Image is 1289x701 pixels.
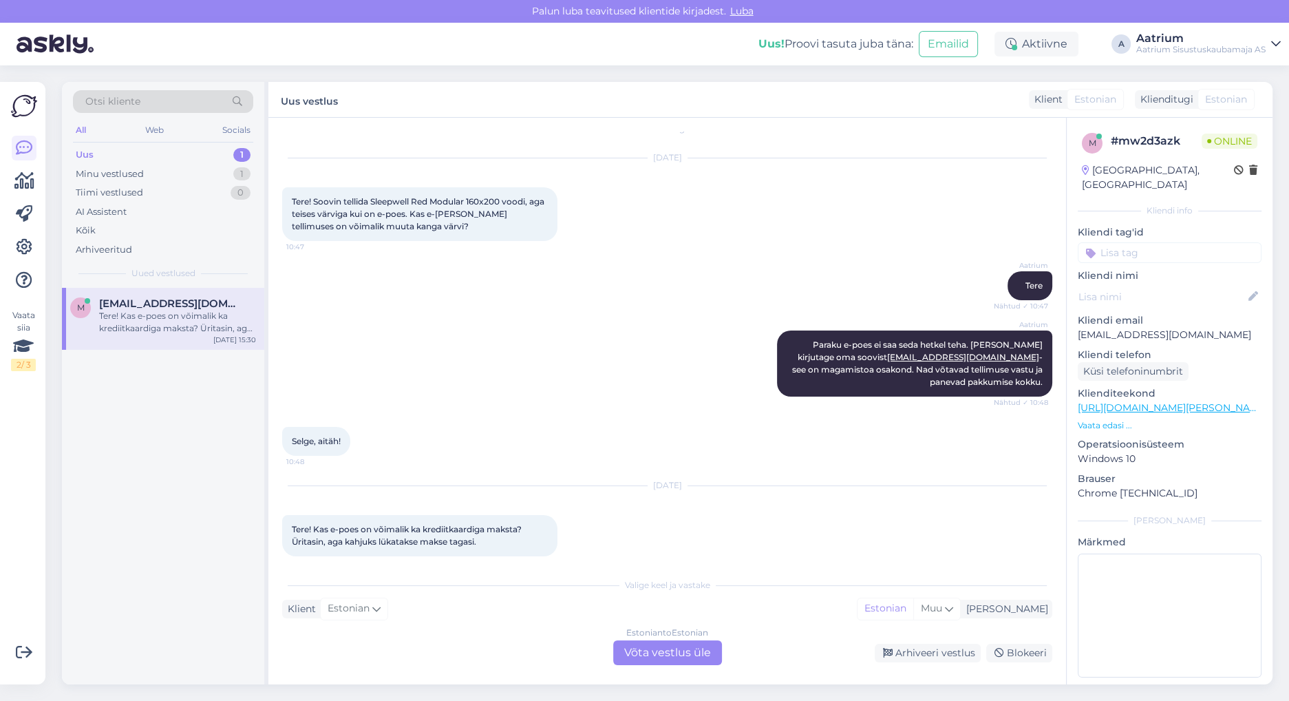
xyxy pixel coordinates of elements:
label: Uus vestlus [281,90,338,109]
span: 10:47 [286,242,338,252]
div: Kõik [76,224,96,238]
span: Aatrium [997,260,1048,271]
span: Uued vestlused [131,267,195,280]
div: A [1111,34,1131,54]
a: [EMAIL_ADDRESS][DOMAIN_NAME] [887,352,1039,362]
div: Aatrium [1136,33,1266,44]
div: 0 [231,186,251,200]
button: Emailid [919,31,978,57]
div: Aktiivne [994,32,1078,56]
p: Kliendi email [1078,313,1261,328]
div: Klient [282,602,316,616]
input: Lisa nimi [1078,289,1246,304]
p: [EMAIL_ADDRESS][DOMAIN_NAME] [1078,328,1261,342]
input: Lisa tag [1078,242,1261,263]
span: Tere! Kas e-poes on võimalik ka krediitkaardiga maksta? Üritasin, aga kahjuks lükatakse makse tag... [292,524,524,547]
span: Estonian [1074,92,1116,107]
span: Nähtud ✓ 10:47 [994,301,1048,311]
div: Uus [76,148,94,162]
p: Klienditeekond [1078,386,1261,401]
div: Web [142,121,167,139]
p: Brauser [1078,472,1261,486]
span: Luba [726,5,758,17]
span: 10:48 [286,457,338,467]
div: 1 [233,148,251,162]
div: Klienditugi [1135,92,1193,107]
div: Arhiveeri vestlus [875,644,981,662]
span: Estonian [1205,92,1247,107]
span: Tere! Soovin tellida Sleepwell Red Modular 160x200 voodi, aga teises värviga kui on e-poes. Kas e... [292,196,546,231]
span: Online [1202,134,1257,149]
div: Klient [1029,92,1063,107]
span: maritoja@gmail.com [99,297,242,310]
span: m [77,302,85,313]
span: Otsi kliente [85,94,140,109]
div: Minu vestlused [76,167,144,181]
div: [DATE] [282,151,1052,164]
div: Valige keel ja vastake [282,579,1052,592]
div: [GEOGRAPHIC_DATA], [GEOGRAPHIC_DATA] [1082,163,1234,192]
div: Aatrium Sisustuskaubamaja AS [1136,44,1266,55]
div: # mw2d3azk [1111,133,1202,149]
img: Askly Logo [11,93,37,119]
div: All [73,121,89,139]
div: [PERSON_NAME] [1078,514,1261,527]
div: [DATE] [282,479,1052,492]
div: AI Assistent [76,205,127,219]
div: Socials [220,121,253,139]
div: Arhiveeritud [76,243,132,257]
div: [PERSON_NAME] [961,602,1048,616]
span: Muu [921,602,942,614]
span: Selge, aitäh! [292,436,341,446]
p: Chrome [TECHNICAL_ID] [1078,486,1261,501]
span: Nähtud ✓ 10:48 [994,397,1048,408]
p: Kliendi telefon [1078,348,1261,362]
div: 2 / 3 [11,359,36,371]
div: Küsi telefoninumbrit [1078,362,1189,381]
div: Võta vestlus üle [613,640,722,665]
span: Aatrium [997,320,1048,330]
p: Operatsioonisüsteem [1078,437,1261,452]
p: Kliendi tag'id [1078,225,1261,240]
a: [URL][DOMAIN_NAME][PERSON_NAME] [1078,401,1268,414]
div: Estonian [857,598,913,619]
p: Windows 10 [1078,452,1261,466]
div: Tere! Kas e-poes on võimalik ka krediitkaardiga maksta? Üritasin, aga kahjuks lükatakse makse tag... [99,310,256,335]
span: m [1089,138,1096,148]
p: Märkmed [1078,535,1261,550]
div: Blokeeri [986,644,1052,662]
b: Uus! [758,37,785,50]
a: AatriumAatrium Sisustuskaubamaja AS [1136,33,1281,55]
div: Kliendi info [1078,205,1261,217]
span: Paraku e-poes ei saa seda hetkel teha. [PERSON_NAME] kirjutage oma soovist - see on magamistoa os... [792,339,1045,387]
span: 15:30 [286,557,338,567]
div: [DATE] 15:30 [213,335,256,345]
div: Estonian to Estonian [626,627,708,639]
p: Vaata edasi ... [1078,419,1261,432]
span: Estonian [328,601,370,616]
div: 1 [233,167,251,181]
p: Kliendi nimi [1078,269,1261,283]
div: Proovi tasuta juba täna: [758,36,913,52]
span: Tere [1025,280,1043,291]
div: Vaata siia [11,309,36,371]
div: Tiimi vestlused [76,186,143,200]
